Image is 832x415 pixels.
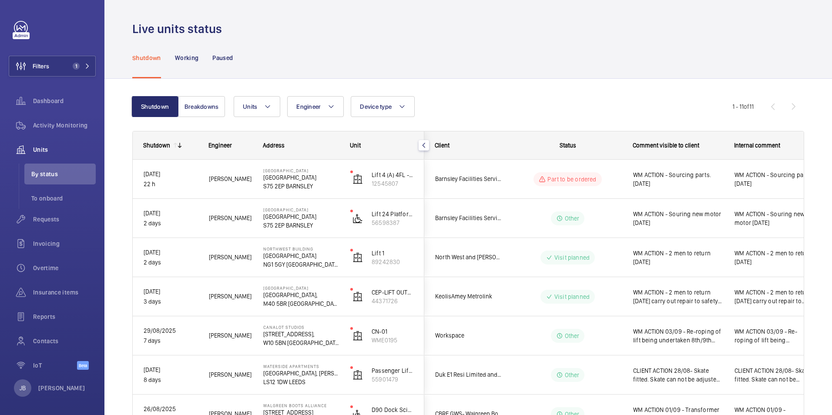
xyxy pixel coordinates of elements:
span: 1 [73,63,80,70]
span: Barnsley Facilities Services- [GEOGRAPHIC_DATA] [435,213,502,223]
p: [DATE] [144,208,198,218]
span: [PERSON_NAME] [209,213,252,223]
span: IoT [33,361,77,370]
p: Waterside Apartments [263,364,339,369]
span: Beta [77,361,89,370]
span: WM ACTION - 2 men to return [DATE] carry out repair to safety edge bracket [633,288,723,305]
p: 56598387 [372,218,413,227]
div: Press SPACE to select this row. [133,199,424,238]
div: Press SPACE to select this row. [424,160,825,199]
p: [PERSON_NAME] [38,384,85,392]
p: CN-01 [372,327,413,336]
p: 2 days [144,258,198,268]
div: Press SPACE to select this row. [424,355,825,395]
p: 29/08/2025 [144,326,198,336]
img: elevator.svg [352,174,363,184]
p: [GEOGRAPHIC_DATA] [263,212,339,221]
button: Filters1 [9,56,96,77]
p: [GEOGRAPHIC_DATA] [263,173,339,182]
button: Engineer [287,96,344,117]
span: WM ACTION - Souring new motor [DATE] [633,210,723,227]
span: of [744,103,749,110]
p: S75 2EP BARNSLEY [263,182,339,191]
p: 2 days [144,218,198,228]
span: Reports [33,312,96,321]
p: [DATE] [144,365,198,375]
p: [GEOGRAPHIC_DATA] [263,207,339,212]
p: S75 2EP BARNSLEY [263,221,339,230]
div: Press SPACE to select this row. [133,238,424,277]
p: [GEOGRAPHIC_DATA], [PERSON_NAME][GEOGRAPHIC_DATA] [263,369,339,378]
span: By status [31,170,96,178]
p: Walgreen Boots Alliance [263,403,339,408]
span: Units [243,103,257,110]
span: 1 - 11 11 [732,104,754,110]
span: Workspace [435,331,502,341]
span: KeolisAmey Metrolink [435,291,502,301]
span: CLIENT ACTION 28/08- Skate fitted. Skate can not be adjusted any further due to fixing location. ... [633,366,723,384]
p: 26/08/2025 [144,404,198,414]
span: Insurance items [33,288,96,297]
p: Lift 1 [372,249,413,258]
p: Passenger Lift 1 montague [372,366,413,375]
p: NG1 5GY [GEOGRAPHIC_DATA] [263,260,339,269]
p: Working [175,54,198,62]
span: Barnsley Facilities Services- [GEOGRAPHIC_DATA] [435,174,502,184]
span: Overtime [33,264,96,272]
span: Client [435,142,450,149]
span: [PERSON_NAME] [209,252,252,262]
p: WME0195 [372,336,413,345]
p: northwest building [263,246,339,251]
p: Visit planned [554,292,590,301]
button: Breakdowns [178,96,225,117]
p: [DATE] [144,287,198,297]
p: 22 h [144,179,198,189]
div: Press SPACE to select this row. [424,316,825,355]
p: Paused [212,54,233,62]
h1: Live units status [132,21,227,37]
span: Comment visible to client [633,142,699,149]
p: Other [565,371,580,379]
p: [GEOGRAPHIC_DATA], [263,291,339,299]
p: Part to be ordered [547,175,596,184]
span: CLIENT ACTION 28/08- Skate fitted. Skate can not be adjusted any further due to fixing location. ... [735,366,814,384]
button: Device type [351,96,415,117]
p: [DATE] [144,169,198,179]
p: [STREET_ADDRESS], [263,330,339,338]
span: WM ACTION - Sourcing parts. [DATE] [633,171,723,188]
p: [GEOGRAPHIC_DATA] [263,285,339,291]
p: Visit planned [554,253,590,262]
span: [PERSON_NAME] [209,291,252,301]
p: Lift 4 (A) 4FL - Maternity A [372,171,413,179]
p: M40 5BR [GEOGRAPHIC_DATA] [263,299,339,308]
p: 55901479 [372,375,413,384]
span: [PERSON_NAME] [209,174,252,184]
span: WM ACTION 03/09 - Re-roping of lift being undertaken 8th/9th September [633,327,723,345]
div: Press SPACE to select this row. [133,277,424,316]
span: Units [33,145,96,154]
span: WM ACTION 03/09 - Re-roping of lift being undertaken 8th/9th September [735,327,814,345]
p: 12545807 [372,179,413,188]
div: Press SPACE to select this row. [133,160,424,199]
img: platform_lift.svg [352,213,363,224]
span: [PERSON_NAME] [209,370,252,380]
span: Invoicing [33,239,96,248]
button: Units [234,96,280,117]
p: [GEOGRAPHIC_DATA] [263,168,339,173]
div: Shutdown [143,142,170,149]
span: To onboard [31,194,96,203]
span: Activity Monitoring [33,121,96,130]
span: WM ACTION - 2 men to return [DATE] [735,249,814,266]
span: Device type [360,103,392,110]
p: Other [565,214,580,223]
span: Engineer [208,142,232,149]
p: Shutdown [132,54,161,62]
p: D90 Dock Scissor External Dock Area (Scissor) (WBA03622) No 153 [372,405,413,414]
span: Dashboard [33,97,96,105]
p: Lift 24 Platform, CDC (off site) [372,210,413,218]
img: elevator.svg [352,291,363,302]
div: Press SPACE to select this row. [424,199,825,238]
span: Filters [33,62,49,70]
div: Press SPACE to select this row. [133,355,424,395]
p: 89242830 [372,258,413,266]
